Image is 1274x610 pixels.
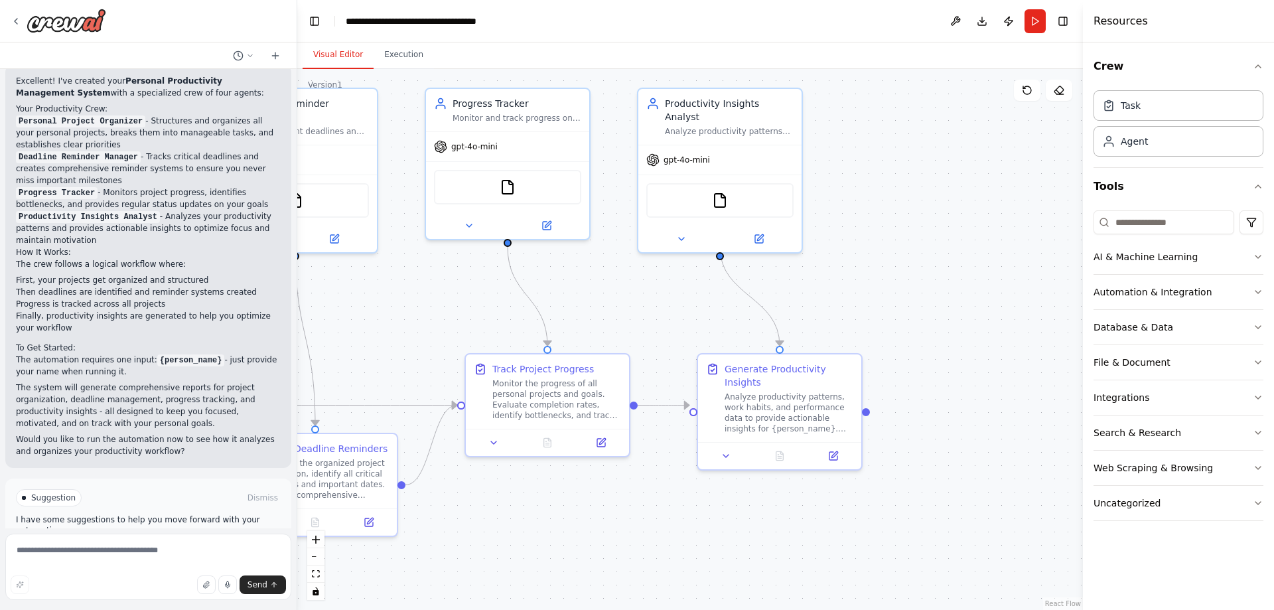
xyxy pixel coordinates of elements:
[713,247,786,346] g: Edge from 3e04f7b8-38fe-460c-a199-2ed5cf8f261f to 3d7f08e2-f649-448c-9009-b1464f242044
[16,514,281,536] p: I have some suggestions to help you move forward with your automation.
[289,247,322,425] g: Edge from b1a552ff-298d-47f7-a1dc-20774219655a to e0e96be5-38ba-49b1-b200-6eb53babce4c
[374,41,434,69] button: Execution
[346,15,495,28] nav: breadcrumb
[16,103,281,115] h2: Your Productivity Crew:
[1094,380,1263,415] button: Integrations
[1094,240,1263,274] button: AI & Machine Learning
[16,310,281,334] li: Finally, productivity insights are generated to help you optimize your workflow
[16,151,141,163] code: Deadline Reminder Manager
[1094,285,1212,299] div: Automation & Integration
[303,41,374,69] button: Visual Editor
[16,210,281,246] p: - Analyzes your productivity patterns and provides actionable insights to optimize focus and main...
[509,218,584,234] button: Open in side panel
[16,211,160,223] code: Productivity Insights Analyst
[1094,310,1263,344] button: Database & Data
[1094,461,1213,475] div: Web Scraping & Browsing
[492,378,621,421] div: Monitor the progress of all personal projects and goals. Evaluate completion rates, identify bott...
[725,392,853,434] div: Analyze productivity patterns, work habits, and performance data to provide actionable insights f...
[232,433,398,537] div: Create Deadline RemindersBased on the organized project information, identify all critical deadli...
[1094,486,1263,520] button: Uncategorized
[11,575,29,594] button: Improve this prompt
[451,141,498,152] span: gpt-4o-mini
[453,113,581,123] div: Monitor and track progress on personal goals and projects, providing regular status updates and i...
[501,247,554,346] g: Edge from 5ce669df-d22f-4075-801b-bfdbf46c13f4 to 80c60136-595c-4472-a1b7-3b7af0746a27
[16,75,281,99] p: Excellent! I've created your with a specialized crew of four agents:
[500,179,516,195] img: FileReadTool
[16,258,281,270] p: The crew follows a logical workflow where:
[16,151,281,187] p: - Tracks critical deadlines and creates comprehensive reminder systems to ensure you never miss i...
[16,274,281,286] li: First, your projects get organized and structured
[464,353,630,457] div: Track Project ProgressMonitor the progress of all personal projects and goals. Evaluate completio...
[307,531,324,548] button: zoom in
[157,354,225,366] code: {person_name}
[1094,205,1263,532] div: Tools
[752,448,808,464] button: No output available
[307,566,324,583] button: fit view
[16,342,281,354] h2: To Get Started:
[16,187,281,210] p: - Monitors project progress, identifies bottlenecks, and provides regular status updates on your ...
[16,76,222,98] strong: Personal Productivity Management System
[637,88,803,254] div: Productivity Insights AnalystAnalyze productivity patterns and provide actionable insights to hel...
[1094,275,1263,309] button: Automation & Integration
[16,115,281,151] p: - Structures and organizes all your personal projects, breaks them into manageable tasks, and est...
[16,298,281,310] li: Progress is tracked across all projects
[16,187,98,199] code: Progress Tracker
[1045,600,1081,607] a: React Flow attribution
[1121,135,1148,148] div: Agent
[240,97,369,123] div: Deadline Reminder Manager
[664,155,710,165] span: gpt-4o-mini
[248,579,267,590] span: Send
[1121,99,1141,112] div: Task
[725,362,853,389] div: Generate Productivity Insights
[197,575,216,594] button: Upload files
[1094,426,1181,439] div: Search & Research
[1094,496,1161,510] div: Uncategorized
[307,531,324,600] div: React Flow controls
[1094,85,1263,167] div: Crew
[638,399,689,412] g: Edge from 80c60136-595c-4472-a1b7-3b7af0746a27 to 3d7f08e2-f649-448c-9009-b1464f242044
[260,458,389,500] div: Based on the organized project information, identify all critical deadlines and important dates. ...
[1094,13,1148,29] h4: Resources
[27,9,106,33] img: Logo
[297,231,372,247] button: Open in side panel
[453,97,581,110] div: Progress Tracker
[1094,321,1173,334] div: Database & Data
[308,80,342,90] div: Version 1
[1094,250,1198,264] div: AI & Machine Learning
[578,435,624,451] button: Open in side panel
[346,514,391,530] button: Open in side panel
[1094,168,1263,205] button: Tools
[425,88,591,240] div: Progress TrackerMonitor and track progress on personal goals and projects, providing regular stat...
[228,48,259,64] button: Switch to previous chat
[405,399,457,492] g: Edge from e0e96be5-38ba-49b1-b200-6eb53babce4c to 80c60136-595c-4472-a1b7-3b7af0746a27
[265,48,286,64] button: Start a new chat
[665,97,794,123] div: Productivity Insights Analyst
[16,246,281,258] h2: How It Works:
[16,115,145,127] code: Personal Project Organizer
[712,192,728,208] img: FileReadTool
[721,231,796,247] button: Open in side panel
[245,491,281,504] button: Dismiss
[31,493,76,503] span: Suggestion
[16,382,281,429] p: The system will generate comprehensive reports for project organization, deadline management, pro...
[307,583,324,600] button: toggle interactivity
[1094,391,1149,404] div: Integrations
[16,354,281,378] p: The automation requires one input: - just provide your name when running it.
[240,575,286,594] button: Send
[1094,416,1263,450] button: Search & Research
[305,12,324,31] button: Hide left sidebar
[260,442,388,455] div: Create Deadline Reminders
[492,362,594,376] div: Track Project Progress
[1094,48,1263,85] button: Crew
[1054,12,1072,31] button: Hide right sidebar
[665,126,794,137] div: Analyze productivity patterns and provide actionable insights to help {person_name} optimize thei...
[218,575,237,594] button: Click to speak your automation idea
[1094,345,1263,380] button: File & Document
[810,448,856,464] button: Open in side panel
[173,399,457,412] g: Edge from 0233bc30-5f60-41a6-a6d8-16f50306c785 to 80c60136-595c-4472-a1b7-3b7af0746a27
[16,433,281,457] p: Would you like to run the automation now to see how it analyzes and organizes your productivity w...
[307,548,324,566] button: zoom out
[520,435,576,451] button: No output available
[697,353,863,471] div: Generate Productivity InsightsAnalyze productivity patterns, work habits, and performance data to...
[240,126,369,137] div: Track important deadlines and create reminders to ensure {person_name} never misses critical proj...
